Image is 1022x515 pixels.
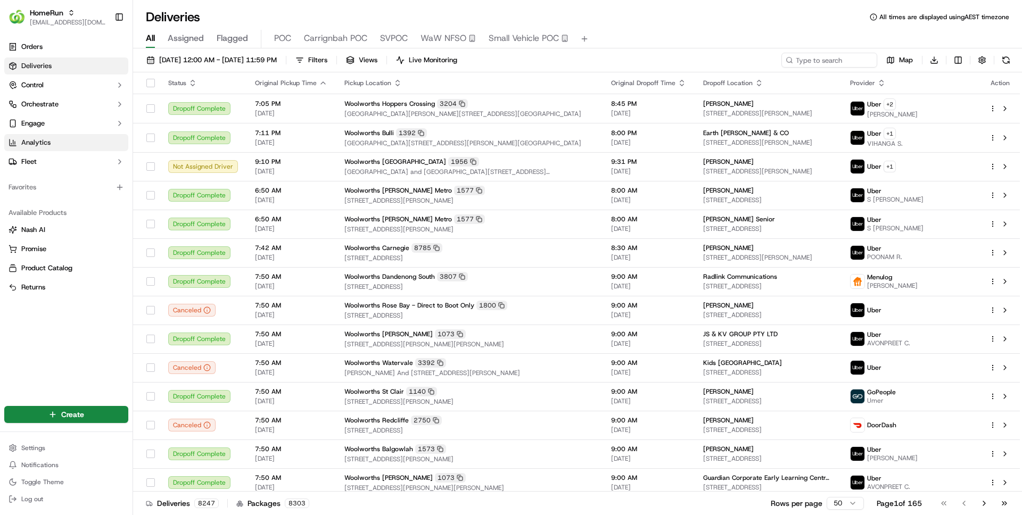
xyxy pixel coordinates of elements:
div: 1956 [448,157,479,167]
button: +1 [884,128,896,139]
span: 9:00 AM [611,416,686,425]
span: Provider [850,79,875,87]
a: Powered byPylon [75,263,129,272]
span: 8:00 AM [611,186,686,195]
div: 1800 [476,301,507,310]
span: [DATE] [611,138,686,147]
input: Type to search [781,53,877,68]
span: [DATE] [611,339,686,348]
span: Uber [867,100,881,109]
span: VIHANGA S. [867,139,903,148]
span: [STREET_ADDRESS] [703,196,833,204]
span: [STREET_ADDRESS][PERSON_NAME] [703,253,833,262]
span: Product Catalog [21,263,72,273]
span: [DATE] [611,282,686,290]
span: [DATE] [94,165,116,173]
span: [DATE] [611,483,686,492]
button: Map [881,53,918,68]
span: All [146,32,155,45]
span: Assigned [168,32,204,45]
span: 6:50 AM [255,186,327,195]
span: [DATE] [255,454,327,463]
span: 8:30 AM [611,244,686,252]
button: Refresh [999,53,1013,68]
span: [STREET_ADDRESS][PERSON_NAME] [344,225,594,234]
span: S [PERSON_NAME] [867,224,924,232]
span: [STREET_ADDRESS] [344,426,594,435]
div: 8247 [194,499,219,508]
button: HomeRunHomeRun[EMAIL_ADDRESS][DOMAIN_NAME] [4,4,110,30]
span: Woolworths Hoppers Crossing [344,99,435,108]
span: Create [61,409,84,420]
span: [PERSON_NAME] [703,301,754,310]
span: 7:50 AM [255,359,327,367]
span: 9:10 PM [255,157,327,166]
button: [EMAIL_ADDRESS][DOMAIN_NAME] [30,18,106,27]
h1: Deliveries [146,9,200,26]
span: [STREET_ADDRESS] [703,483,833,492]
span: [PERSON_NAME] Senior [703,215,775,223]
span: Returns [21,283,45,292]
button: Log out [4,492,128,506]
a: Promise [9,244,124,254]
span: [STREET_ADDRESS][PERSON_NAME] [344,196,594,205]
span: 9:00 AM [611,272,686,281]
span: Woolworths Balgowlah [344,445,413,453]
span: [DATE] [255,311,327,319]
button: Engage [4,115,128,132]
span: Woolworths [PERSON_NAME] Metro [344,215,452,223]
span: [PERSON_NAME] [703,157,754,166]
span: Flagged [217,32,248,45]
span: [PERSON_NAME] [703,416,754,425]
span: Uber [867,363,881,372]
span: [DATE] [255,368,327,377]
span: Fleet [21,157,37,167]
span: Views [359,55,377,65]
span: 7:50 AM [255,301,327,310]
p: Rows per page [771,498,822,509]
span: Promise [21,244,46,254]
span: [STREET_ADDRESS] [703,339,833,348]
span: WaW NFSO [421,32,466,45]
span: [DATE] [255,196,327,204]
span: Woolworths Bulli [344,129,394,137]
span: [DATE] [611,368,686,377]
button: Promise [4,240,128,257]
span: 7:50 AM [255,387,327,396]
button: Views [341,53,382,68]
img: uber-new-logo.jpeg [851,246,864,260]
img: uber-new-logo.jpeg [851,303,864,317]
span: Woolworths [PERSON_NAME] Metro [344,186,452,195]
span: [DATE] [94,194,116,202]
span: [DATE] 12:00 AM - [DATE] 11:59 PM [159,55,277,65]
div: Canceled [168,419,216,431]
span: [STREET_ADDRESS][PERSON_NAME] [703,109,833,118]
span: • [88,194,92,202]
div: 1073 [435,473,466,483]
span: [STREET_ADDRESS] [344,311,594,320]
span: Knowledge Base [21,238,81,248]
span: [STREET_ADDRESS] [703,282,833,290]
span: 9:00 AM [611,474,686,482]
span: 8:00 PM [611,129,686,137]
span: 9:00 AM [611,330,686,338]
span: [PERSON_NAME] And [STREET_ADDRESS][PERSON_NAME] [344,369,594,377]
span: Original Dropoff Time [611,79,675,87]
span: [STREET_ADDRESS][PERSON_NAME] [703,167,833,176]
span: Carrignbah POC [304,32,367,45]
img: uber-new-logo.jpeg [851,332,864,346]
img: uber-new-logo.jpeg [851,361,864,375]
span: [PERSON_NAME] [867,454,918,462]
span: Kids [GEOGRAPHIC_DATA] [703,359,782,367]
div: Start new chat [48,102,175,112]
img: Masood Aslam [11,155,28,172]
span: [DATE] [611,225,686,233]
span: Orders [21,42,43,52]
span: [DATE] [611,196,686,204]
div: Canceled [168,361,216,374]
span: 8:00 AM [611,215,686,223]
a: Returns [9,283,124,292]
button: +1 [884,161,896,172]
div: 💻 [90,239,98,247]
